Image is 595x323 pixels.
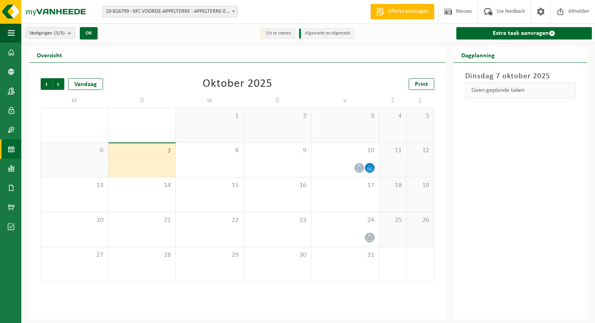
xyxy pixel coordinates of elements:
[103,6,237,17] span: 10-816799 - KFC VOORDE-APPELTERRE - APPELTERRE-EICHEM
[299,28,354,39] li: Afgewerkt en afgemeld
[407,94,434,108] td: Z
[68,78,103,90] div: Vandaag
[411,112,430,120] span: 5
[315,251,375,259] span: 31
[80,27,98,40] button: OK
[112,216,172,225] span: 21
[29,27,65,39] span: Vestigingen
[411,181,430,190] span: 19
[112,181,172,190] span: 14
[102,6,238,17] span: 10-816799 - KFC VOORDE-APPELTERRE - APPELTERRE-EICHEM
[203,78,272,90] div: Oktober 2025
[112,147,172,156] span: 7
[45,181,104,190] span: 13
[383,216,402,225] span: 25
[409,78,434,90] a: Print
[383,181,402,190] span: 18
[383,146,402,155] span: 11
[311,94,379,108] td: V
[248,181,307,190] span: 16
[370,4,434,19] a: Offerte aanvragen
[411,146,430,155] span: 12
[248,112,307,120] span: 2
[248,146,307,155] span: 9
[415,81,428,88] span: Print
[53,78,64,90] span: Volgende
[45,146,104,155] span: 6
[315,181,375,190] span: 17
[29,47,70,62] h2: Overzicht
[45,251,104,259] span: 27
[176,94,244,108] td: W
[41,94,108,108] td: M
[54,31,65,36] count: (3/3)
[383,112,402,120] span: 4
[465,70,576,82] h3: Dinsdag 7 oktober 2025
[454,47,502,62] h2: Dagplanning
[315,112,375,120] span: 3
[386,8,430,15] span: Offerte aanvragen
[180,251,239,259] span: 29
[180,146,239,155] span: 8
[379,94,407,108] td: Z
[108,94,176,108] td: D
[25,27,75,39] button: Vestigingen(3/3)
[180,216,239,225] span: 22
[41,78,52,90] span: Vorige
[260,28,295,39] li: Uit te voeren
[248,216,307,225] span: 23
[465,82,576,98] div: Geen geplande taken
[315,216,375,225] span: 24
[244,94,311,108] td: D
[315,146,375,155] span: 10
[180,181,239,190] span: 15
[248,251,307,259] span: 30
[180,112,239,120] span: 1
[456,27,592,40] a: Extra taak aanvragen
[411,216,430,225] span: 26
[45,216,104,225] span: 20
[112,251,172,259] span: 28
